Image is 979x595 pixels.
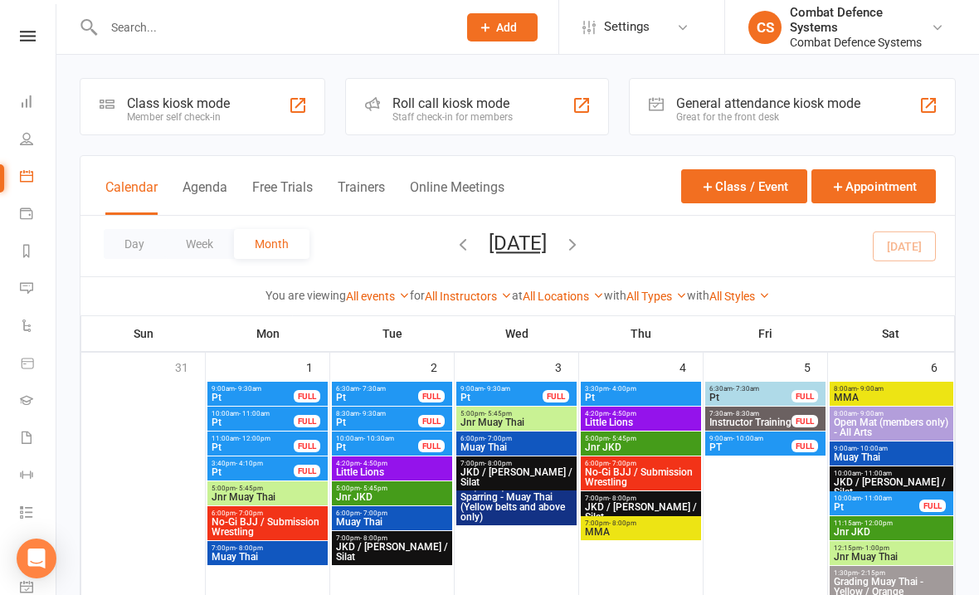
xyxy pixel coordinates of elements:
div: 31 [175,353,205,380]
span: 6:00pm [211,510,324,517]
div: Roll call kiosk mode [392,95,513,111]
div: Staff check-in for members [392,111,513,123]
a: All events [346,290,410,303]
div: General attendance kiosk mode [676,95,860,111]
span: - 8:00pm [236,544,263,552]
span: - 9:00am [857,410,884,417]
span: 6:30am [335,385,419,393]
span: Add [496,21,517,34]
span: JKD / [PERSON_NAME] / Silat [460,467,573,487]
span: 8:00am [833,410,950,417]
span: Pt [335,393,419,402]
div: FULL [791,440,818,452]
span: Jnr JKD [833,527,950,537]
th: Wed [455,316,579,351]
span: - 12:00pm [239,435,270,442]
div: 5 [804,353,827,380]
div: Combat Defence Systems [790,5,931,35]
th: Sun [81,316,206,351]
span: Open Mat (members only) - All Arts [833,417,950,437]
span: PT [709,442,792,452]
button: Appointment [811,169,936,203]
div: 1 [306,353,329,380]
button: [DATE] [489,232,547,255]
a: Product Sales [20,346,57,383]
div: 3 [555,353,578,380]
span: Muay Thai [460,442,573,452]
span: 11:00am [211,435,295,442]
div: FULL [294,390,320,402]
div: FULL [791,390,818,402]
span: Instructor Training [709,417,792,427]
a: Calendar [20,159,57,197]
span: JKD / [PERSON_NAME] / Silat [584,502,698,522]
div: FULL [294,465,320,477]
div: Member self check-in [127,111,230,123]
span: 7:00pm [584,519,698,527]
span: 9:00am [709,435,792,442]
span: 9:00am [460,385,543,393]
button: Agenda [183,179,227,215]
span: Pt [584,393,698,402]
button: Trainers [338,179,385,215]
span: - 9:00am [857,385,884,393]
span: Jnr JKD [584,442,698,452]
span: - 8:30am [733,410,759,417]
span: - 5:45pm [360,485,387,492]
span: JKD / [PERSON_NAME] / Silat [833,477,950,497]
span: 7:00pm [211,544,324,552]
span: Pt [335,417,419,427]
div: Open Intercom Messenger [17,539,56,578]
span: Pt [211,467,295,477]
span: - 4:10pm [236,460,263,467]
a: Payments [20,197,57,234]
span: 6:30am [709,385,792,393]
span: MMA [833,393,950,402]
span: 5:00pm [460,410,573,417]
div: Class kiosk mode [127,95,230,111]
span: - 5:45pm [485,410,512,417]
div: FULL [294,415,320,427]
span: 7:00pm [335,534,449,542]
span: Muay Thai [833,452,950,462]
span: - 9:30am [359,410,386,417]
input: Search... [99,16,446,39]
span: - 4:00pm [609,385,636,393]
div: FULL [418,390,445,402]
a: All Locations [523,290,604,303]
span: 9:00am [211,385,295,393]
th: Sat [828,316,955,351]
span: 4:20pm [584,410,698,417]
span: 7:00pm [584,495,698,502]
span: 10:00am [833,495,920,502]
span: Pt [335,442,419,452]
a: People [20,122,57,159]
div: FULL [418,415,445,427]
button: Month [234,229,309,259]
span: JKD / [PERSON_NAME] / Silat [335,542,449,562]
span: 10:00am [211,410,295,417]
th: Tue [330,316,455,351]
span: - 4:50pm [609,410,636,417]
span: 10:00am [335,435,419,442]
span: No-Gi BJJ / Submission Wrestling [584,467,698,487]
span: 5:00pm [335,485,449,492]
button: Class / Event [681,169,807,203]
a: All Styles [709,290,770,303]
span: 6:00pm [460,435,573,442]
span: 5:00pm [584,435,698,442]
span: Settings [604,8,650,46]
span: Pt [709,393,792,402]
span: - 1:00pm [862,544,889,552]
span: 6:00pm [584,460,698,467]
button: Free Trials [252,179,313,215]
span: - 11:00am [861,495,892,502]
button: Day [104,229,165,259]
span: 7:00pm [460,460,573,467]
div: FULL [418,440,445,452]
span: - 2:15pm [858,569,885,577]
strong: You are viewing [265,289,346,302]
span: - 8:00pm [360,534,387,542]
span: 3:40pm [211,460,295,467]
span: Jnr Muay Thai [833,552,950,562]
